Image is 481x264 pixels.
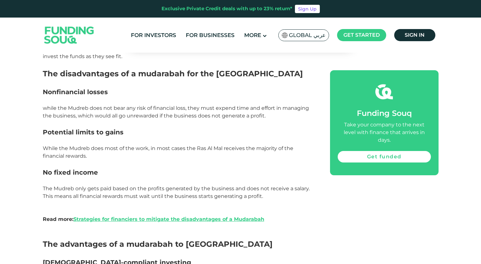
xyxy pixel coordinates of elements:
div: Exclusive Private Credit deals with up to 23% return* [162,5,292,12]
span: Funding Souq [357,109,412,118]
span: Read more: [43,216,264,222]
a: Get funded [338,151,431,162]
span: Sign in [405,32,425,38]
span: The Mudreb only gets paid based on the profits generated by the business and does not receive a s... [43,185,310,199]
span: while the Mudreb does not bear any risk of financial loss, they must expend time and effort in ma... [43,105,309,119]
span: More [244,32,261,38]
a: Sign Up [295,5,320,13]
span: No fixed income [43,169,98,176]
div: Take your company to the next level with finance that arrives in days. [338,121,431,144]
img: fsicon [375,83,393,101]
span: The disadvantages of a mudarabah for the [GEOGRAPHIC_DATA] [43,69,303,78]
a: Sign in [394,29,435,41]
span: The advantages of a mudarabah to [GEOGRAPHIC_DATA] [43,239,273,249]
span: Nonfinancial losses [43,88,108,96]
span: While the Mudreb does most of the work, in most cases the Ras Al Mal receives the majority of the... [43,145,293,159]
img: Logo [38,19,101,51]
span: Get started [343,32,380,38]
a: For Businesses [184,30,236,41]
span: Potential limits to gains [43,128,124,136]
a: Strategies for financiers to mitigate the disadvantages of a Mudarabah [73,216,264,222]
a: For Investors [129,30,178,41]
span: Global عربي [289,32,326,39]
img: SA Flag [282,33,288,38]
